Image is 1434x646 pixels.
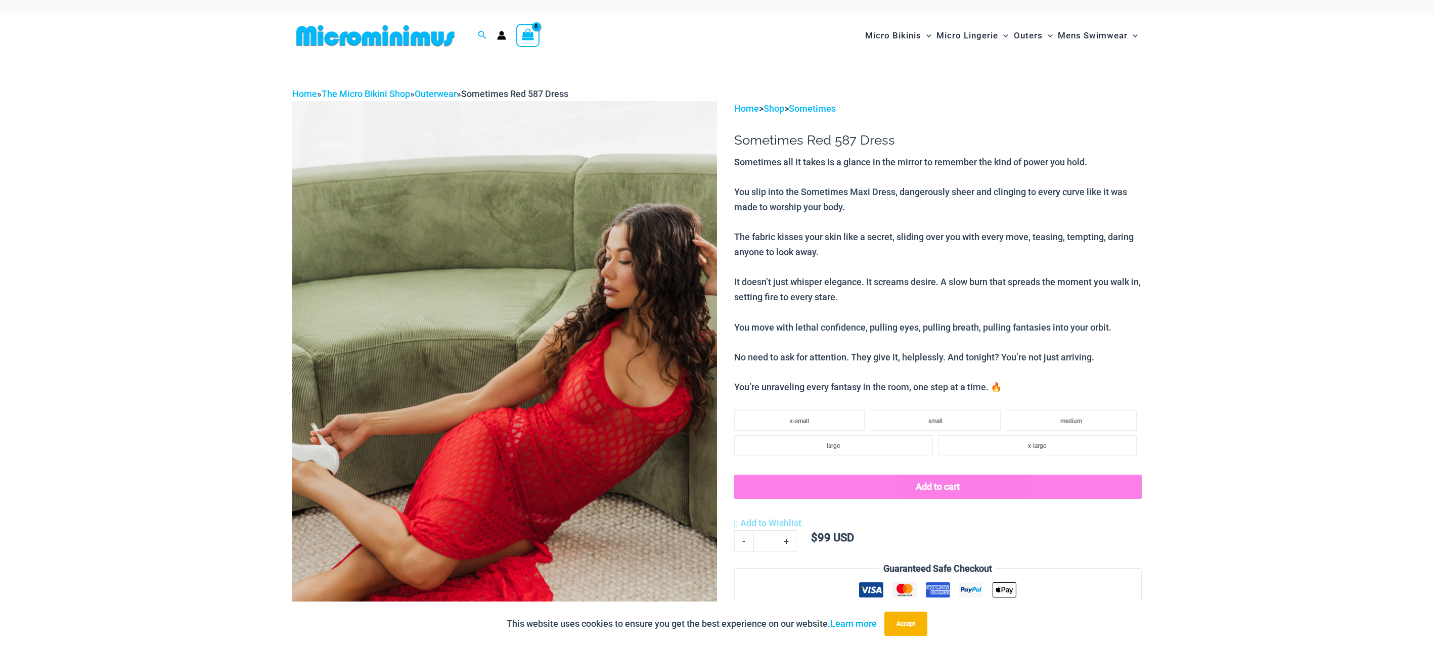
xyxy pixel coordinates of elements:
[1043,23,1053,49] span: Menu Toggle
[1006,410,1137,431] li: medium
[777,530,796,551] a: +
[734,101,1142,116] p: > >
[879,561,996,576] legend: Guaranteed Safe Checkout
[1128,23,1138,49] span: Menu Toggle
[753,530,777,551] input: Product quantity
[1028,442,1046,449] span: x-large
[827,442,840,449] span: large
[790,418,809,425] span: x-small
[734,155,1142,395] p: Sometimes all it takes is a glance in the mirror to remember the kind of power you hold. You slip...
[764,103,784,114] a: Shop
[516,24,540,47] a: View Shopping Cart, empty
[811,531,854,544] bdi: 99 USD
[292,88,568,99] span: » » »
[921,23,931,49] span: Menu Toggle
[928,418,943,425] span: small
[415,88,457,99] a: Outerwear
[461,88,568,99] span: Sometimes Red 587 Dress
[861,19,1142,53] nav: Site Navigation
[734,435,933,455] li: large
[734,516,801,531] a: Add to Wishlist
[478,29,487,42] a: Search icon link
[740,518,801,528] span: Add to Wishlist
[934,20,1011,51] a: Micro LingerieMenu ToggleMenu Toggle
[884,612,927,636] button: Accept
[292,24,459,47] img: MM SHOP LOGO FLAT
[938,435,1137,455] li: x-large
[1055,20,1140,51] a: Mens SwimwearMenu ToggleMenu Toggle
[998,23,1008,49] span: Menu Toggle
[865,23,921,49] span: Micro Bikinis
[734,475,1142,499] button: Add to cart
[1060,418,1082,425] span: medium
[811,531,818,544] span: $
[1011,20,1055,51] a: OutersMenu ToggleMenu Toggle
[936,23,998,49] span: Micro Lingerie
[789,103,836,114] a: Sometimes
[1058,23,1128,49] span: Mens Swimwear
[734,132,1142,148] h1: Sometimes Red 587 Dress
[292,88,317,99] a: Home
[870,410,1001,431] li: small
[734,103,759,114] a: Home
[734,530,753,551] a: -
[863,20,934,51] a: Micro BikinisMenu ToggleMenu Toggle
[497,31,506,40] a: Account icon link
[507,616,877,631] p: This website uses cookies to ensure you get the best experience on our website.
[734,410,865,431] li: x-small
[322,88,410,99] a: The Micro Bikini Shop
[1014,23,1043,49] span: Outers
[830,618,877,629] a: Learn more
